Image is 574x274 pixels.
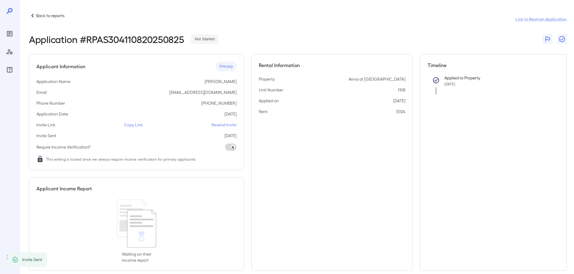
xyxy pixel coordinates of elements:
button: Flag Report [543,34,552,44]
h5: Applicant Information [36,63,85,70]
a: Link to Resman Application [516,16,567,22]
p: Invite Link [36,122,55,128]
p: Application Name [36,79,71,85]
h5: Applicant Income Report [36,185,92,192]
p: Back to reports [36,13,64,19]
p: Waiting on their income report [122,251,152,263]
div: Invite Sent [22,254,42,265]
p: Rent [259,109,268,115]
div: Reports [5,29,14,38]
div: Manage Users [5,47,14,57]
p: [DATE] [224,111,237,117]
h5: Rental Information [259,62,405,69]
p: Require Income Verification? [36,144,90,150]
p: Applied on [259,98,279,104]
div: Log Out [5,252,14,262]
p: 1108 [398,87,405,93]
p: Unit Number [259,87,283,93]
p: Phone Number [36,100,65,106]
p: Aviva at [GEOGRAPHIC_DATA] [349,76,405,82]
button: Close Report [557,34,567,44]
p: Property [259,76,275,82]
span: This setting is locked since we always require income verification for primary applicants. [46,156,196,162]
div: FAQ [5,65,14,75]
p: [PHONE_NUMBER] [201,100,237,106]
p: Application Date [36,111,68,117]
p: Email [36,89,47,95]
p: [EMAIL_ADDRESS][DOMAIN_NAME] [169,89,237,95]
p: Copy Link [124,122,143,128]
h2: Application # RPAS304110820250825 [29,34,184,45]
p: [DATE] [393,98,405,104]
p: Invite Sent [36,133,56,139]
p: Applied to Property [444,75,550,81]
p: $924 [396,109,405,115]
span: [DATE] [444,82,455,86]
p: [DATE] [224,133,237,139]
span: Not Started [191,36,218,42]
span: Primary [216,64,237,69]
p: [PERSON_NAME] [205,79,237,85]
p: Resend Invite [212,122,237,128]
h5: Timeline [428,62,560,69]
